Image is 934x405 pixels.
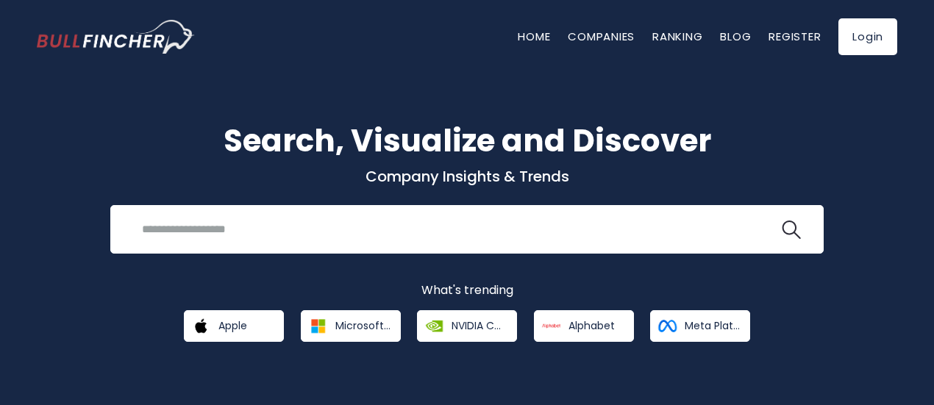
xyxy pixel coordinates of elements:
a: Blog [720,29,751,44]
span: NVIDIA Corporation [452,319,507,332]
a: Login [838,18,897,55]
a: Register [769,29,821,44]
a: Home [518,29,550,44]
a: Alphabet [534,310,634,342]
a: Meta Platforms [650,310,750,342]
span: Apple [218,319,247,332]
span: Meta Platforms [685,319,740,332]
p: What's trending [37,283,897,298]
img: bullfincher logo [37,20,195,54]
a: Companies [568,29,635,44]
img: search icon [782,221,801,240]
a: Go to homepage [37,20,195,54]
a: Microsoft Corporation [301,310,401,342]
a: Ranking [652,29,702,44]
a: NVIDIA Corporation [417,310,517,342]
span: Microsoft Corporation [335,319,391,332]
span: Alphabet [568,319,615,332]
a: Apple [184,310,284,342]
p: Company Insights & Trends [37,167,897,186]
h1: Search, Visualize and Discover [37,118,897,164]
